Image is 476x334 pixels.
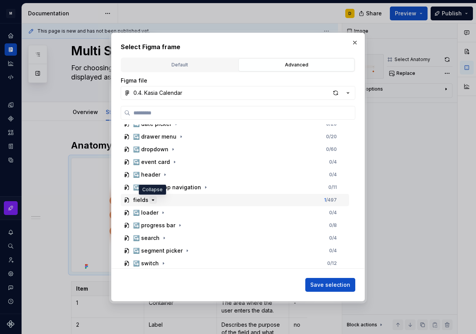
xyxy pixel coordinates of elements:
[329,248,337,254] div: 0 / 4
[328,184,337,190] div: 0 / 11
[133,133,176,141] div: ↪️ drawer menu
[133,209,158,217] div: ↪️ loader
[327,260,337,266] div: 0 / 12
[133,234,160,242] div: ↪️ search
[305,278,355,292] button: Save selection
[326,134,337,140] div: 0 / 20
[329,235,337,241] div: 0 / 4
[121,86,355,100] button: 0.4. Kasia Calendar
[324,197,337,203] div: / 497
[124,61,235,69] div: Default
[133,222,175,229] div: ↪️ progress bar
[121,77,147,84] label: Figma file
[324,197,326,203] span: 1
[133,89,182,97] div: 0.4. Kasia Calendar
[133,146,168,153] div: ↪️ dropdown
[329,172,337,178] div: 0 / 4
[133,171,160,179] div: ↪️ header
[310,281,350,289] span: Save selection
[121,42,355,51] h2: Select Figma frame
[133,196,148,204] div: fields
[133,158,170,166] div: ↪️ event card
[329,159,337,165] div: 0 / 4
[329,222,337,228] div: 0 / 8
[329,210,337,216] div: 0 / 4
[139,185,166,195] div: Collapse
[133,184,201,191] div: ↪️ header top navigation
[133,260,159,267] div: ↪️ switch
[241,61,352,69] div: Advanced
[133,247,183,255] div: ↪️ segment picker
[326,146,337,152] div: 0 / 60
